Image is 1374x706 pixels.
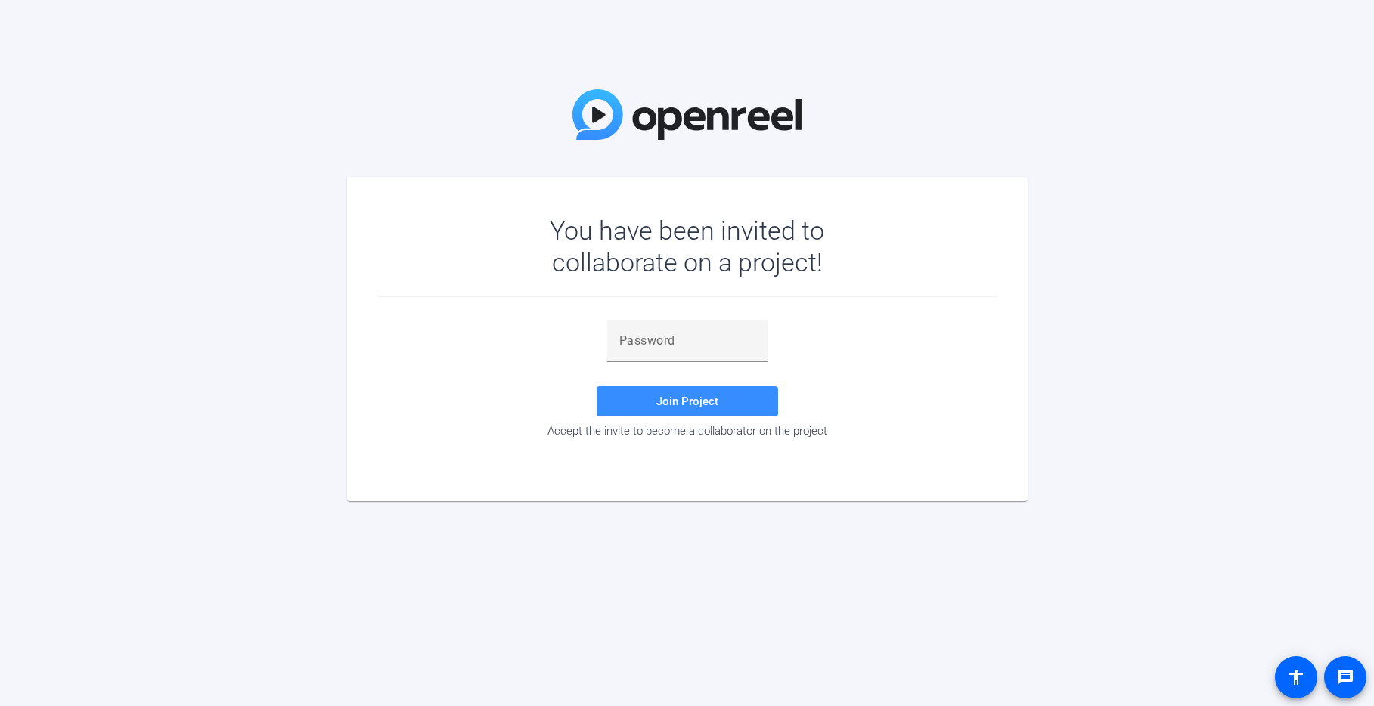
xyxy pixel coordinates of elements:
[1336,668,1354,686] mat-icon: message
[597,386,778,416] button: Join Project
[377,424,997,438] div: Accept the invite to become a collaborator on the project
[656,395,718,408] span: Join Project
[619,332,755,350] input: Password
[1287,668,1305,686] mat-icon: accessibility
[572,89,802,140] img: OpenReel Logo
[506,215,868,278] div: You have been invited to collaborate on a project!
